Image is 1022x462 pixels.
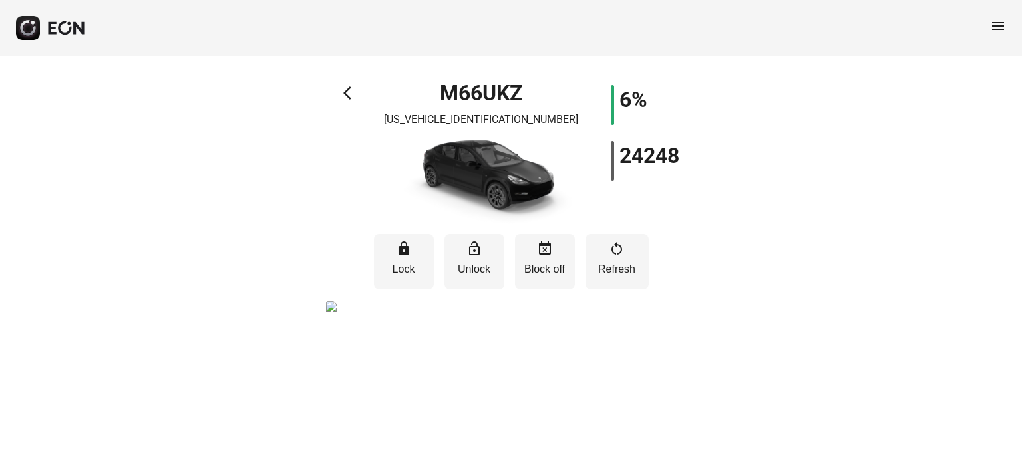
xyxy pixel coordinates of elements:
p: Block off [522,261,568,277]
h1: M66UKZ [440,85,522,101]
span: event_busy [537,241,553,257]
span: menu [990,18,1006,34]
button: Block off [515,234,575,289]
span: lock_open [466,241,482,257]
p: [US_VEHICLE_IDENTIFICATION_NUMBER] [384,112,578,128]
button: Lock [374,234,434,289]
p: Refresh [592,261,642,277]
span: restart_alt [609,241,625,257]
button: Unlock [444,234,504,289]
img: car [388,133,574,226]
p: Lock [381,261,427,277]
h1: 24248 [619,148,679,164]
span: arrow_back_ios [343,85,359,101]
p: Unlock [451,261,498,277]
h1: 6% [619,92,647,108]
span: lock [396,241,412,257]
button: Refresh [586,234,649,289]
